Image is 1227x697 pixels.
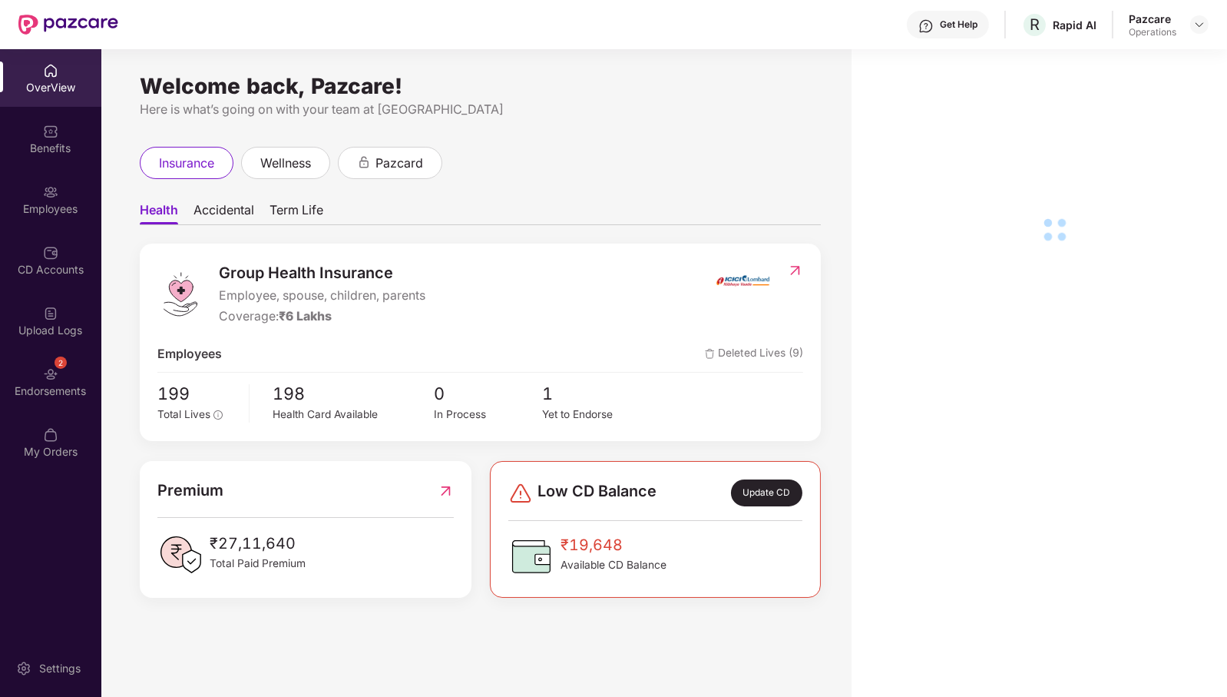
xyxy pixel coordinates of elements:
[43,245,58,261] img: svg+xml;base64,PHN2ZyBpZD0iQ0RfQWNjb3VudHMiIGRhdGEtbmFtZT0iQ0QgQWNjb3VudHMiIHhtbG5zPSJodHRwOi8vd3...
[193,202,254,224] span: Accidental
[157,532,203,578] img: PaidPremiumIcon
[43,306,58,321] img: svg+xml;base64,PHN2ZyBpZD0iVXBsb2FkX0xvZ3MiIGRhdGEtbmFtZT0iVXBsb2FkIExvZ3MiIHhtbG5zPSJodHRwOi8vd3...
[542,380,650,407] span: 1
[157,408,210,420] span: Total Lives
[787,263,803,278] img: RedirectIcon
[1053,18,1096,32] div: Rapid AI
[55,357,67,369] div: 2
[43,124,58,139] img: svg+xml;base64,PHN2ZyBpZD0iQmVuZWZpdHMiIHhtbG5zPSJodHRwOi8vd3d3LnczLm9yZy8yMDAwL3N2ZyIgd2lkdGg9Ij...
[213,410,223,420] span: info-circle
[279,309,332,324] span: ₹6 Lakhs
[435,380,542,407] span: 0
[260,154,311,173] span: wellness
[16,661,31,676] img: svg+xml;base64,PHN2ZyBpZD0iU2V0dGluZy0yMHgyMCIgeG1sbnM9Imh0dHA6Ly93d3cudzMub3JnLzIwMDAvc3ZnIiB3aW...
[561,557,666,574] span: Available CD Balance
[159,154,214,173] span: insurance
[357,155,371,169] div: animation
[140,80,821,92] div: Welcome back, Pazcare!
[508,481,533,506] img: svg+xml;base64,PHN2ZyBpZD0iRGFuZ2VyLTMyeDMyIiB4bWxucz0iaHR0cDovL3d3dy53My5vcmcvMjAwMC9zdmciIHdpZH...
[219,287,425,306] span: Employee, spouse, children, parents
[43,184,58,200] img: svg+xml;base64,PHN2ZyBpZD0iRW1wbG95ZWVzIiB4bWxucz0iaHR0cDovL3d3dy53My5vcmcvMjAwMC9zdmciIHdpZHRoPS...
[140,202,178,224] span: Health
[43,367,58,382] img: svg+xml;base64,PHN2ZyBpZD0iRW5kb3JzZW1lbnRzIiB4bWxucz0iaHR0cDovL3d3dy53My5vcmcvMjAwMC9zdmciIHdpZH...
[35,661,85,676] div: Settings
[270,202,323,224] span: Term Life
[714,261,772,300] img: insurerIcon
[435,407,542,423] div: In Process
[1129,26,1176,38] div: Operations
[705,345,803,364] span: Deleted Lives (9)
[940,18,977,31] div: Get Help
[219,307,425,327] div: Coverage:
[1129,12,1176,26] div: Pazcare
[542,407,650,423] div: Yet to Endorse
[273,407,434,423] div: Health Card Available
[705,349,715,359] img: deleteIcon
[43,63,58,78] img: svg+xml;base64,PHN2ZyBpZD0iSG9tZSIgeG1sbnM9Imh0dHA6Ly93d3cudzMub3JnLzIwMDAvc3ZnIiB3aWR0aD0iMjAiIG...
[1030,15,1040,34] span: R
[157,479,223,503] span: Premium
[210,556,306,573] span: Total Paid Premium
[157,345,222,364] span: Employees
[43,427,58,443] img: svg+xml;base64,PHN2ZyBpZD0iTXlfT3JkZXJzIiBkYXRhLW5hbWU9Ik15IE9yZGVycyIgeG1sbnM9Imh0dHA6Ly93d3cudz...
[18,15,118,35] img: New Pazcare Logo
[438,479,454,503] img: RedirectIcon
[219,261,425,285] span: Group Health Insurance
[508,533,554,579] img: CDBalanceIcon
[731,480,802,506] div: Update CD
[375,154,423,173] span: pazcard
[918,18,934,34] img: svg+xml;base64,PHN2ZyBpZD0iSGVscC0zMngzMiIgeG1sbnM9Imh0dHA6Ly93d3cudzMub3JnLzIwMDAvc3ZnIiB3aWR0aD...
[273,380,434,407] span: 198
[1193,18,1206,31] img: svg+xml;base64,PHN2ZyBpZD0iRHJvcGRvd24tMzJ4MzIiIHhtbG5zPSJodHRwOi8vd3d3LnczLm9yZy8yMDAwL3N2ZyIgd2...
[561,533,666,557] span: ₹19,648
[140,100,821,119] div: Here is what’s going on with your team at [GEOGRAPHIC_DATA]
[537,480,656,506] span: Low CD Balance
[157,380,238,407] span: 199
[210,532,306,556] span: ₹27,11,640
[157,271,203,317] img: logo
